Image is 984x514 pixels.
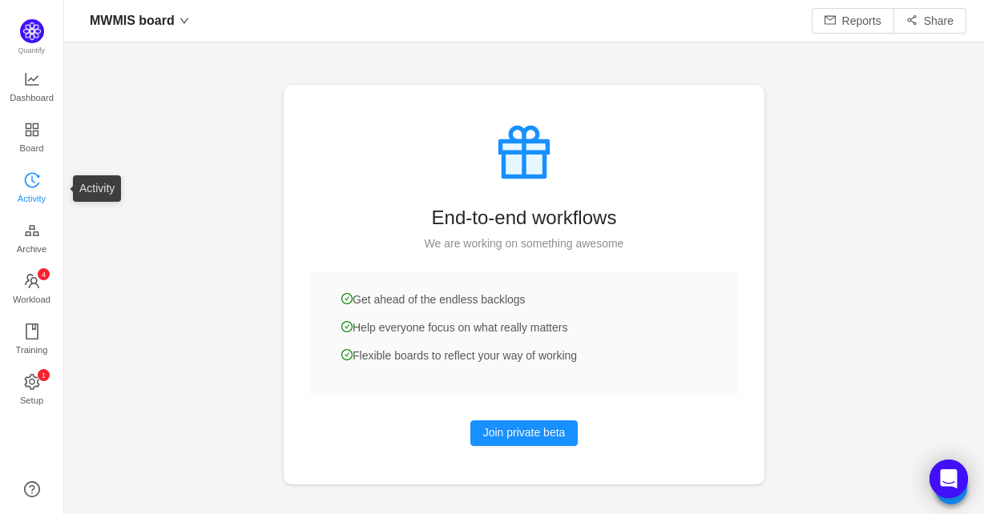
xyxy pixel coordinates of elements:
a: Archive [24,223,40,255]
i: icon: book [24,323,40,339]
span: MWMIS board [90,8,175,34]
i: icon: down [179,16,189,26]
i: icon: setting [24,374,40,390]
button: icon: mailReports [812,8,894,34]
img: Quantify [20,19,44,43]
i: icon: appstore [24,122,40,138]
sup: 1 [38,369,50,381]
i: icon: line-chart [24,71,40,87]
sup: 4 [38,268,50,280]
a: Dashboard [24,72,40,104]
a: icon: teamWorkload [24,274,40,306]
p: 1 [41,369,45,381]
p: 4 [41,268,45,280]
a: Board [24,122,40,155]
span: Archive [17,233,46,265]
i: icon: gold [24,223,40,239]
button: icon: share-altShare [893,8,966,34]
span: Activity [18,183,46,215]
i: icon: history [24,172,40,188]
button: Join private beta [470,420,579,446]
span: Workload [13,283,50,315]
div: Open Intercom Messenger [930,460,968,498]
span: Quantify [18,46,46,54]
a: Training [24,324,40,356]
i: icon: team [24,273,40,289]
span: Dashboard [10,82,54,114]
span: Training [15,334,47,366]
span: Board [20,132,44,164]
span: Setup [20,384,43,416]
a: icon: question-circle [24,481,40,497]
a: Activity [24,173,40,205]
a: icon: settingSetup [24,375,40,407]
